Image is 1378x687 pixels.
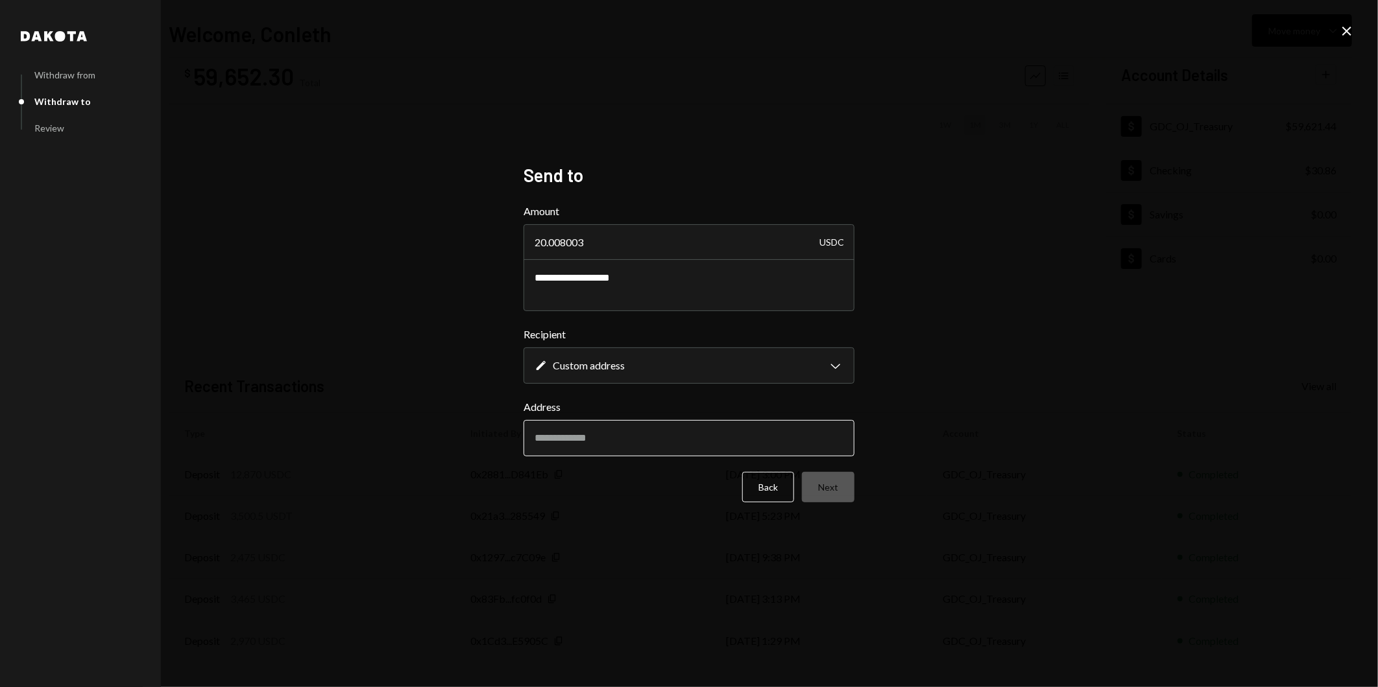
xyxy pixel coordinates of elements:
[524,163,854,188] h2: Send to
[524,224,854,261] input: Enter amount
[34,122,64,134] div: Review
[742,472,794,502] button: Back
[524,347,854,384] button: Recipient
[34,96,91,107] div: Withdraw to
[524,399,854,415] label: Address
[524,204,854,219] label: Amount
[819,224,844,261] div: USDC
[524,327,854,342] label: Recipient
[34,69,95,80] div: Withdraw from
